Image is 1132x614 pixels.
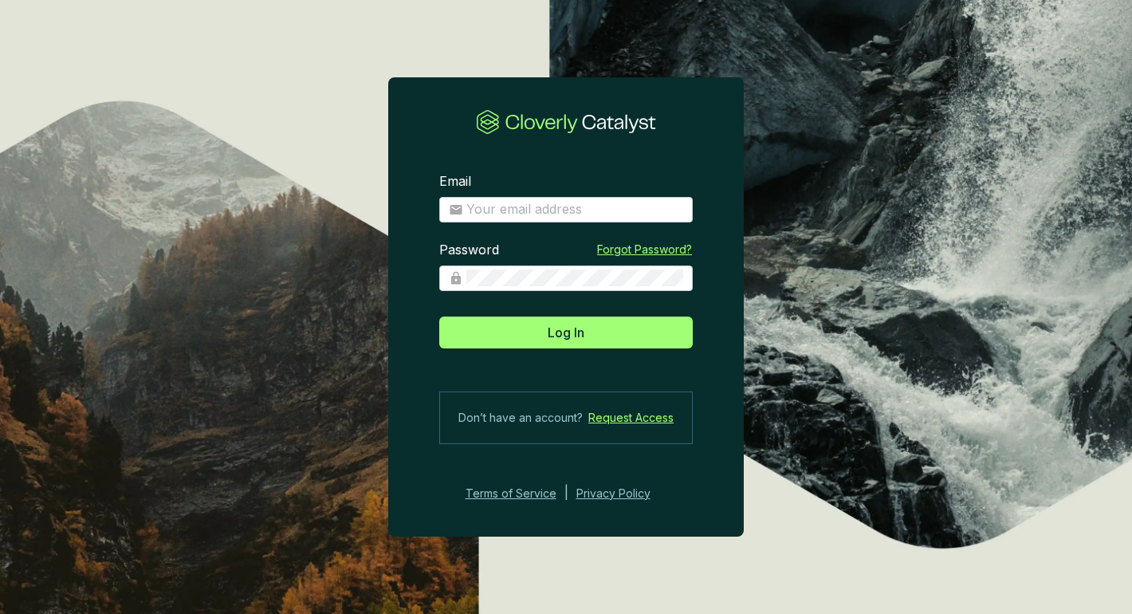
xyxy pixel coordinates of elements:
a: Forgot Password? [597,242,692,258]
label: Password [439,242,499,259]
span: Log In [548,323,584,342]
button: Log In [439,317,693,348]
div: | [564,484,568,503]
a: Privacy Policy [576,484,672,503]
input: Email [466,201,683,218]
a: Terms of Service [461,484,556,503]
a: Request Access [588,408,674,427]
label: Email [439,173,471,191]
span: Don’t have an account? [458,408,583,427]
input: Password [466,270,683,287]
